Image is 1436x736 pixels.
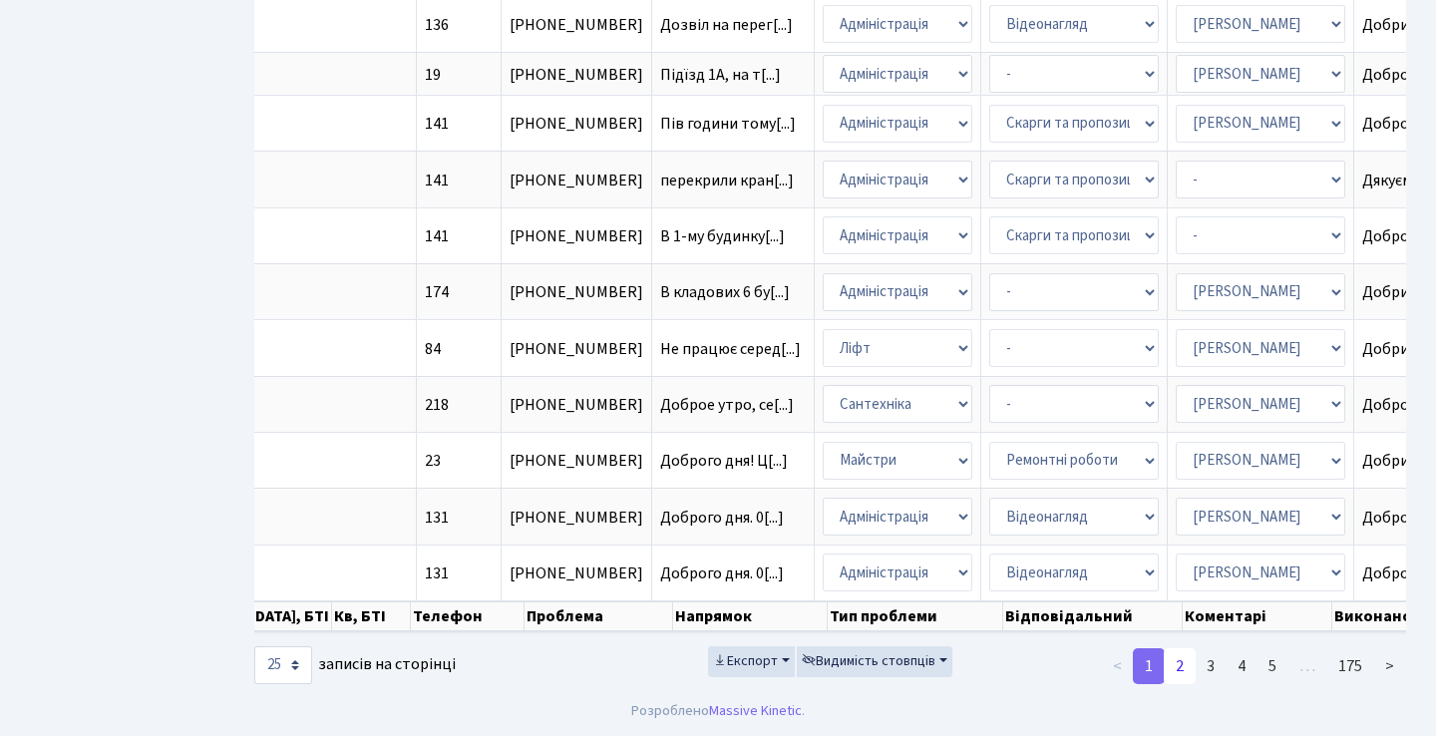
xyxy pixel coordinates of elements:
span: [PHONE_NUMBER] [510,341,643,357]
span: Підїзд 1А, на т[...] [660,64,781,86]
span: 136 [425,14,449,36]
span: Доброго дня. 0[...] [660,562,784,584]
a: Massive Kinetic [709,700,802,721]
span: [PHONE_NUMBER] [510,453,643,469]
span: [PHONE_NUMBER] [510,17,643,33]
span: [PHONE_NUMBER] [510,116,643,132]
th: Проблема [525,601,674,631]
span: Пів години тому[...] [660,113,796,135]
span: Не працює серед[...] [660,338,801,360]
a: 2 [1164,648,1196,684]
th: Напрямок [673,601,828,631]
span: Експорт [713,651,778,671]
a: 5 [1256,648,1288,684]
span: 19 [425,64,441,86]
th: Виконано [1332,601,1434,631]
span: [PHONE_NUMBER] [510,228,643,244]
a: 175 [1326,648,1374,684]
span: [PHONE_NUMBER] [510,173,643,188]
span: 23 [425,450,441,472]
span: 218 [425,394,449,416]
span: [PHONE_NUMBER] [510,565,643,581]
span: В кладових 6 бу[...] [660,281,790,303]
div: Розроблено . [631,700,805,722]
span: 131 [425,562,449,584]
span: 131 [425,507,449,529]
span: Доброго дня! Ц[...] [660,450,788,472]
span: 174 [425,281,449,303]
span: [PHONE_NUMBER] [510,397,643,413]
span: [PHONE_NUMBER] [510,284,643,300]
span: 141 [425,170,449,191]
th: Коментарі [1183,601,1333,631]
button: Експорт [708,646,795,677]
a: 3 [1195,648,1227,684]
a: > [1373,648,1406,684]
a: 1 [1133,648,1165,684]
th: Кв, БТІ [332,601,411,631]
span: Доброго дня. 0[...] [660,507,784,529]
button: Видимість стовпців [797,646,952,677]
span: [PHONE_NUMBER] [510,67,643,83]
th: Тип проблеми [828,601,1003,631]
span: 141 [425,225,449,247]
span: Доброе утро, се[...] [660,394,794,416]
span: 141 [425,113,449,135]
span: В 1-му будинку[...] [660,225,785,247]
span: Дозвіл на перег[...] [660,14,793,36]
label: записів на сторінці [254,646,456,684]
span: 84 [425,338,441,360]
span: перекрили кран[...] [660,170,794,191]
span: [PHONE_NUMBER] [510,510,643,526]
span: Видимість стовпців [802,651,935,671]
a: 4 [1226,648,1257,684]
th: Телефон [411,601,525,631]
th: Відповідальний [1003,601,1182,631]
select: записів на сторінці [254,646,312,684]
